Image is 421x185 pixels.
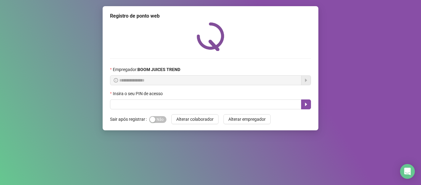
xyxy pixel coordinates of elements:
[228,116,266,123] span: Alterar empregador
[223,114,271,124] button: Alterar empregador
[304,102,309,107] span: caret-right
[113,66,180,73] span: Empregador :
[176,116,214,123] span: Alterar colaborador
[110,12,311,20] div: Registro de ponto web
[197,22,224,51] img: QRPoint
[110,114,149,124] label: Sair após registrar
[110,90,167,97] label: Insira o seu PIN de acesso
[171,114,219,124] button: Alterar colaborador
[137,67,180,72] strong: BOOM JUICES TREND
[400,164,415,179] div: Open Intercom Messenger
[114,78,118,82] span: info-circle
